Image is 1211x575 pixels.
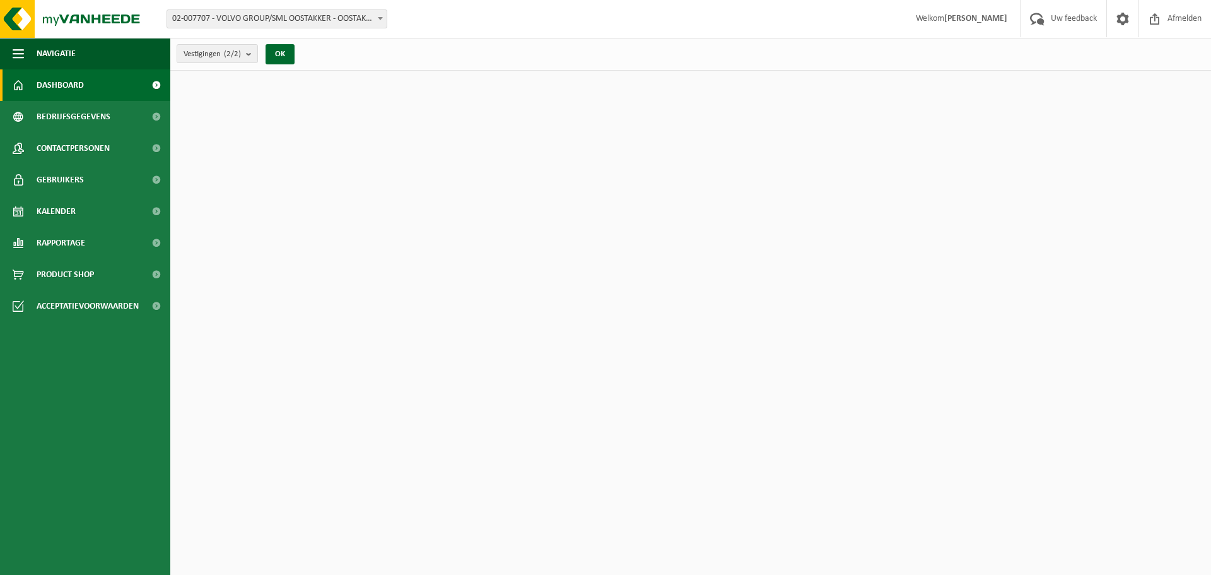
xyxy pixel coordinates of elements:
span: Rapportage [37,227,85,259]
span: Vestigingen [184,45,241,64]
button: Vestigingen(2/2) [177,44,258,63]
span: Product Shop [37,259,94,290]
span: Acceptatievoorwaarden [37,290,139,322]
span: 02-007707 - VOLVO GROUP/SML OOSTAKKER - OOSTAKKER [167,9,387,28]
span: Gebruikers [37,164,84,196]
span: Dashboard [37,69,84,101]
span: Navigatie [37,38,76,69]
span: 02-007707 - VOLVO GROUP/SML OOSTAKKER - OOSTAKKER [167,10,387,28]
button: OK [266,44,295,64]
span: Kalender [37,196,76,227]
strong: [PERSON_NAME] [944,14,1007,23]
span: Bedrijfsgegevens [37,101,110,133]
count: (2/2) [224,50,241,58]
span: Contactpersonen [37,133,110,164]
